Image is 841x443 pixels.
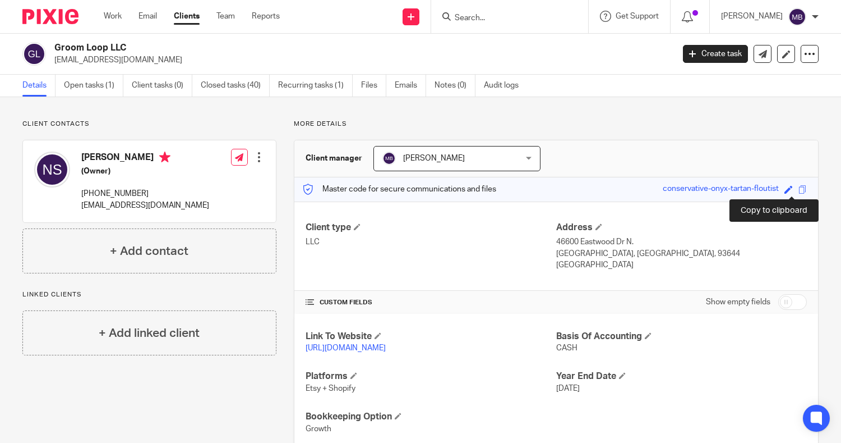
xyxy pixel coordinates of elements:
[556,222,807,234] h4: Address
[138,11,157,22] a: Email
[104,11,122,22] a: Work
[110,243,188,260] h4: + Add contact
[556,236,807,248] p: 46600 Eastwood Dr N.
[81,152,209,166] h4: [PERSON_NAME]
[81,188,209,199] p: [PHONE_NUMBER]
[306,425,331,433] span: Growth
[306,331,556,342] h4: Link To Website
[435,75,475,97] a: Notes (0)
[278,75,353,97] a: Recurring tasks (1)
[403,154,465,162] span: [PERSON_NAME]
[64,75,123,97] a: Open tasks (1)
[99,325,200,342] h4: + Add linked client
[706,296,770,308] label: Show empty fields
[556,331,807,342] h4: Basis Of Accounting
[484,75,527,97] a: Audit logs
[556,385,580,392] span: [DATE]
[306,236,556,248] p: LLC
[306,153,362,164] h3: Client manager
[306,385,355,392] span: Etsy + Shopify
[22,75,56,97] a: Details
[81,166,209,177] h5: (Owner)
[54,54,666,66] p: [EMAIL_ADDRESS][DOMAIN_NAME]
[382,152,396,165] img: svg%3E
[556,259,807,271] p: [GEOGRAPHIC_DATA]
[306,222,556,234] h4: Client type
[159,152,170,163] i: Primary
[201,75,270,97] a: Closed tasks (40)
[361,75,386,97] a: Files
[395,75,426,97] a: Emails
[294,120,819,129] p: More details
[306,411,556,423] h4: Bookkeeping Option
[556,344,577,352] span: CASH
[721,11,783,22] p: [PERSON_NAME]
[306,298,556,307] h4: CUSTOM FIELDS
[174,11,200,22] a: Clients
[306,344,386,352] a: [URL][DOMAIN_NAME]
[663,183,779,196] div: conservative-onyx-tartan-floutist
[216,11,235,22] a: Team
[616,12,659,20] span: Get Support
[683,45,748,63] a: Create task
[22,9,78,24] img: Pixie
[556,248,807,259] p: [GEOGRAPHIC_DATA], [GEOGRAPHIC_DATA], 93644
[252,11,280,22] a: Reports
[306,371,556,382] h4: Platforms
[132,75,192,97] a: Client tasks (0)
[81,200,209,211] p: [EMAIL_ADDRESS][DOMAIN_NAME]
[303,184,496,195] p: Master code for secure communications and files
[22,290,276,299] p: Linked clients
[54,42,544,54] h2: Groom Loop LLC
[22,42,46,66] img: svg%3E
[788,8,806,26] img: svg%3E
[22,120,276,129] p: Client contacts
[454,13,554,24] input: Search
[556,371,807,382] h4: Year End Date
[34,152,70,188] img: svg%3E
